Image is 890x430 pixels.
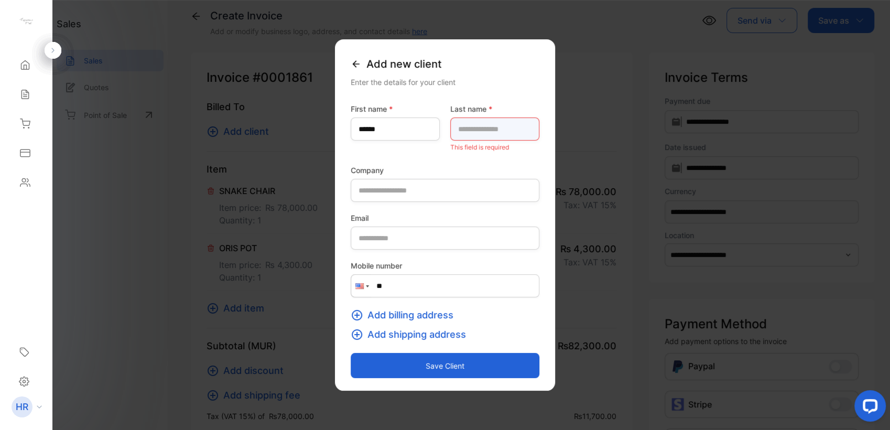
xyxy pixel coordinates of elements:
[351,353,539,378] button: Save client
[351,103,440,114] label: First name
[18,14,34,29] img: logo
[351,77,539,88] div: Enter the details for your client
[367,327,466,341] span: Add shipping address
[367,308,453,322] span: Add billing address
[16,400,28,414] p: HR
[450,141,539,154] p: This field is required
[351,260,539,271] label: Mobile number
[351,212,539,223] label: Email
[351,308,460,322] button: Add billing address
[351,327,472,341] button: Add shipping address
[846,386,890,430] iframe: LiveChat chat widget
[351,165,539,176] label: Company
[366,56,441,72] span: Add new client
[351,275,371,297] div: United States: + 1
[450,103,539,114] label: Last name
